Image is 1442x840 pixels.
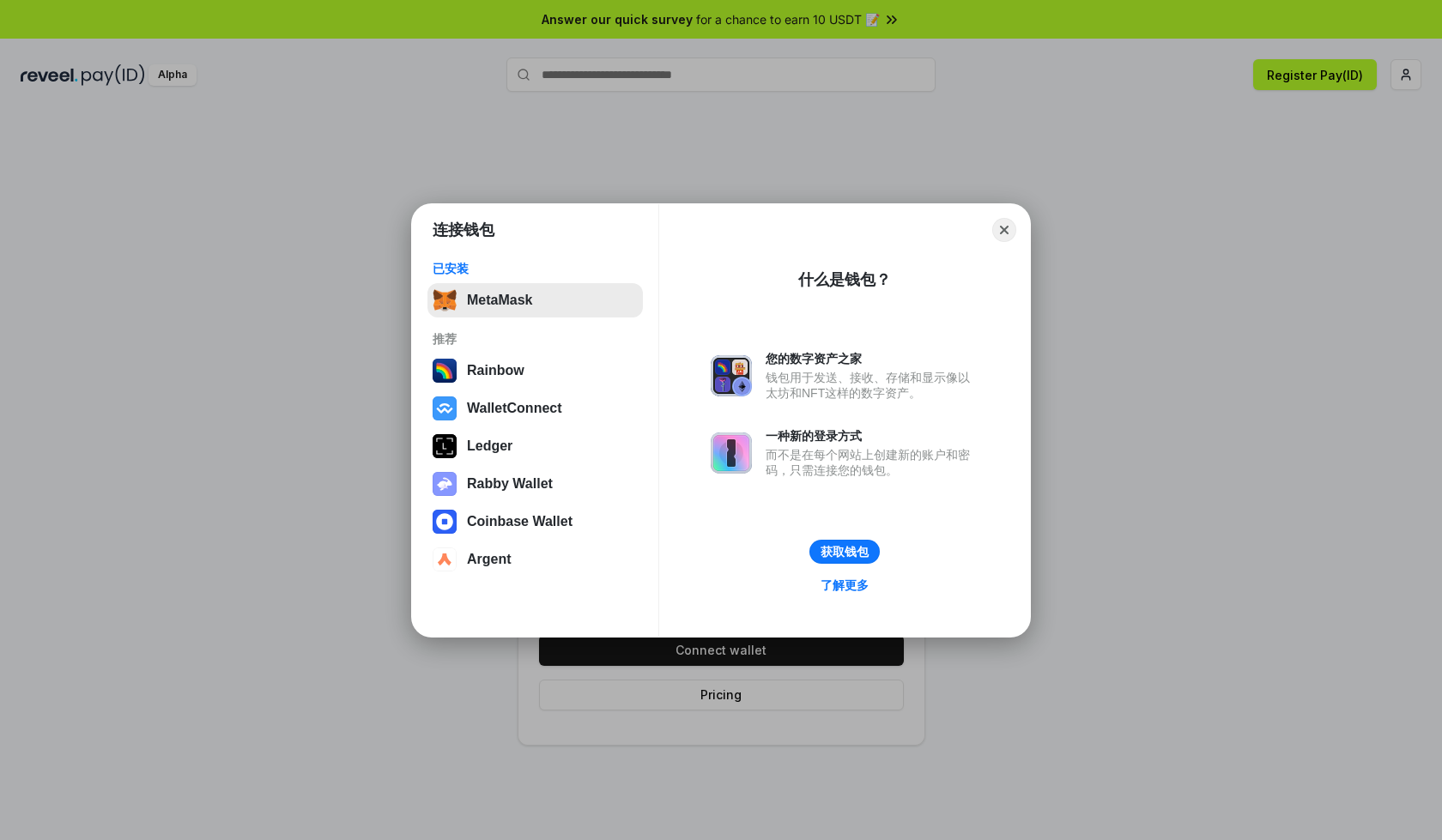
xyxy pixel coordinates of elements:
[433,510,457,534] img: svg+xml,%3Csvg%20width%3D%2228%22%20height%3D%2228%22%20viewBox%3D%220%200%2028%2028%22%20fill%3D...
[809,540,880,564] button: 获取钱包
[433,261,638,276] div: 已安装
[433,288,457,312] img: svg+xml,%3Csvg%20fill%3D%22none%22%20height%3D%2233%22%20viewBox%3D%220%200%2035%2033%22%20width%...
[467,401,562,416] div: WalletConnect
[427,467,643,501] button: Rabby Wallet
[433,220,494,240] h1: 连接钱包
[766,351,978,366] div: 您的数字资产之家
[427,505,643,539] button: Coinbase Wallet
[433,547,457,571] img: svg+xml,%3Csvg%20width%3D%2228%22%20height%3D%2228%22%20viewBox%3D%220%200%2028%2028%22%20fill%3D...
[766,447,978,478] div: 而不是在每个网站上创建新的账户和密码，只需连接您的钱包。
[810,574,879,596] a: 了解更多
[467,363,524,378] div: Rainbow
[766,428,978,444] div: 一种新的登录方式
[467,514,573,529] div: Coinbase Wallet
[433,331,638,347] div: 推荐
[433,396,457,420] img: svg+xml,%3Csvg%20width%3D%2228%22%20height%3D%2228%22%20viewBox%3D%220%200%2028%2028%22%20fill%3D...
[711,355,752,396] img: svg+xml,%3Csvg%20xmlns%3D%22http%3A%2F%2Fwww.w3.org%2F2000%2Fsvg%22%20fill%3D%22none%22%20viewBox...
[427,354,643,388] button: Rainbow
[711,432,752,474] img: svg+xml,%3Csvg%20xmlns%3D%22http%3A%2F%2Fwww.w3.org%2F2000%2Fsvg%22%20fill%3D%22none%22%20viewBox...
[467,293,532,308] div: MetaMask
[821,544,869,559] div: 获取钱包
[427,429,643,463] button: Ledger
[433,359,457,383] img: svg+xml,%3Csvg%20width%3D%22120%22%20height%3D%22120%22%20viewBox%3D%220%200%20120%20120%22%20fil...
[433,472,457,496] img: svg+xml,%3Csvg%20xmlns%3D%22http%3A%2F%2Fwww.w3.org%2F2000%2Fsvg%22%20fill%3D%22none%22%20viewBox...
[467,438,512,454] div: Ledger
[821,577,869,593] div: 了解更多
[798,269,891,290] div: 什么是钱包？
[427,542,643,577] button: Argent
[433,434,457,458] img: svg+xml,%3Csvg%20xmlns%3D%22http%3A%2F%2Fwww.w3.org%2F2000%2Fsvg%22%20width%3D%2228%22%20height%3...
[427,283,643,317] button: MetaMask
[992,218,1016,242] button: Close
[766,370,978,401] div: 钱包用于发送、接收、存储和显示像以太坊和NFT这样的数字资产。
[427,391,643,426] button: WalletConnect
[467,476,553,492] div: Rabby Wallet
[467,552,512,567] div: Argent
